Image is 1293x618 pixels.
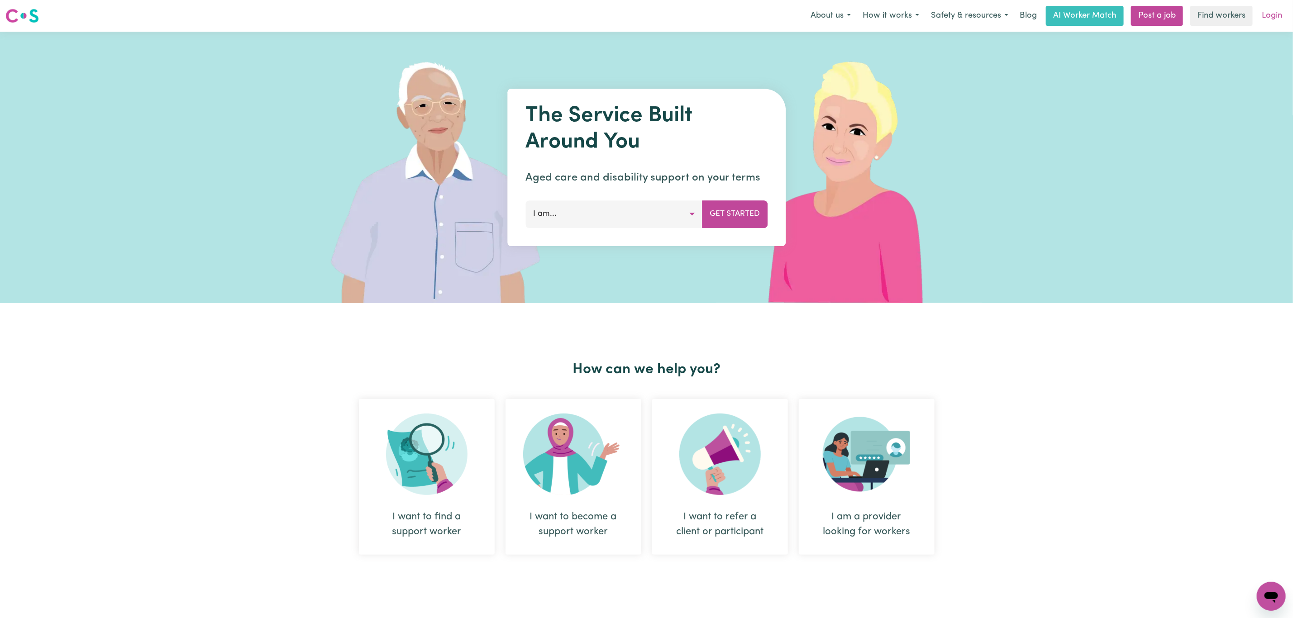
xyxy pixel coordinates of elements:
[652,399,788,555] div: I want to refer a client or participant
[1046,6,1124,26] a: AI Worker Match
[674,509,766,539] div: I want to refer a client or participant
[1256,6,1288,26] a: Login
[506,399,641,555] div: I want to become a support worker
[523,414,624,495] img: Become Worker
[527,509,620,539] div: I want to become a support worker
[525,170,768,186] p: Aged care and disability support on your terms
[679,414,761,495] img: Refer
[5,8,39,24] img: Careseekers logo
[925,6,1014,25] button: Safety & resources
[1190,6,1253,26] a: Find workers
[805,6,857,25] button: About us
[5,5,39,26] a: Careseekers logo
[821,509,913,539] div: I am a provider looking for workers
[525,200,702,228] button: I am...
[381,509,473,539] div: I want to find a support worker
[525,103,768,155] h1: The Service Built Around You
[1257,582,1286,611] iframe: Button to launch messaging window, conversation in progress
[799,399,935,555] div: I am a provider looking for workers
[702,200,768,228] button: Get Started
[1014,6,1042,26] a: Blog
[359,399,495,555] div: I want to find a support worker
[1131,6,1183,26] a: Post a job
[353,361,940,378] h2: How can we help you?
[823,414,911,495] img: Provider
[386,414,468,495] img: Search
[857,6,925,25] button: How it works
